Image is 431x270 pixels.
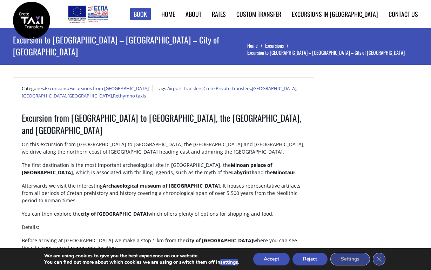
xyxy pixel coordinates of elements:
p: You can find out more about which cookies we are using or switch them off in . [44,259,239,265]
p: You can then explore the which offers plenty of options for shopping and food. [22,210,305,223]
strong: Minoan palace of [GEOGRAPHIC_DATA] [22,162,272,176]
h1: Excursion to [GEOGRAPHIC_DATA] – [GEOGRAPHIC_DATA] – City of [GEOGRAPHIC_DATA] [13,28,247,63]
a: Rethymno taxis [113,93,146,99]
p: n this excursion from [GEOGRAPHIC_DATA] to [GEOGRAPHIC_DATA] the [GEOGRAPHIC_DATA] and [GEOGRAPHI... [22,141,305,161]
img: Crete Taxi Transfers | Excursion from Chania to Knossos Palace the Museum of Heraklion and Herakl... [13,2,50,39]
img: e-bannersEUERDF180X90.jpg [67,4,109,25]
a: Airport Transfers [167,85,202,92]
a: Excursions [265,42,291,49]
p: Details: [22,223,305,237]
a: Book [130,8,151,21]
strong: Archaeological museum of [GEOGRAPHIC_DATA] [103,182,220,189]
button: Accept [253,253,290,265]
span: Categories: » [22,85,153,92]
a: [GEOGRAPHIC_DATA] [252,85,296,92]
a: Custom Transfer [236,9,281,19]
p: We are using cookies to give you the best experience on our website. [44,253,239,259]
a: Excursions in [GEOGRAPHIC_DATA] [292,9,378,19]
li: Excursion to [GEOGRAPHIC_DATA] – [GEOGRAPHIC_DATA] – City of [GEOGRAPHIC_DATA] [247,49,405,56]
a: Home [161,9,175,19]
strong: city of [GEOGRAPHIC_DATA] [186,237,253,244]
a: Contact us [389,9,418,19]
a: Rates [212,9,226,19]
a: [GEOGRAPHIC_DATA] [67,93,112,99]
a: Excursions from [GEOGRAPHIC_DATA] [69,85,149,92]
a: [GEOGRAPHIC_DATA] [22,93,66,99]
span: O [22,141,26,148]
a: Home [247,42,265,49]
button: Settings [330,253,370,265]
a: Crete Private Transfers [203,85,251,92]
p: Before arriving at [GEOGRAPHIC_DATA] we make a stop 1 km from the where you can see the city from... [22,237,305,257]
strong: Labyrinth [231,169,255,176]
strong: city of [GEOGRAPHIC_DATA] [81,210,148,217]
a: Crete Taxi Transfers | Excursion from Chania to Knossos Palace the Museum of Heraklion and Herakl... [13,16,50,23]
a: Excursions [45,85,67,92]
p: The first destination is the most important archeological site in [GEOGRAPHIC_DATA], the , which ... [22,161,305,182]
button: Reject [292,253,328,265]
p: Afterwards we visit the interesting . It houses representative artifacts from all periods of Cret... [22,182,305,210]
span: Tags: , , , , , [22,85,297,99]
a: About [186,9,201,19]
strong: Minotaur [273,169,295,176]
button: Close GDPR Cookie Banner [373,253,385,265]
h2: Excursion from [GEOGRAPHIC_DATA] to [GEOGRAPHIC_DATA], the [GEOGRAPHIC_DATA], and [GEOGRAPHIC_DATA] [22,112,305,141]
button: settings [220,259,238,265]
